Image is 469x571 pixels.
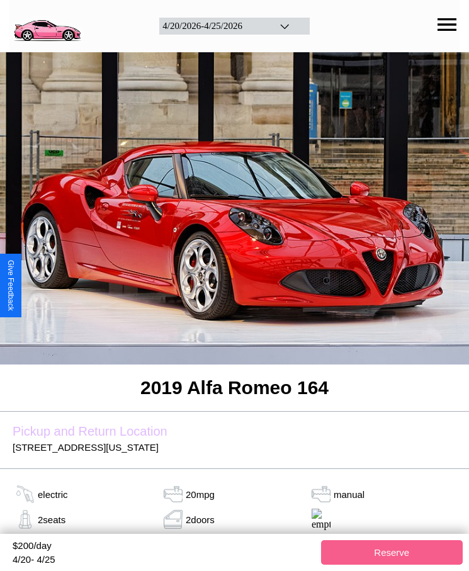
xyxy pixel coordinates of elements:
[161,485,186,504] img: tank
[13,424,456,439] label: Pickup and Return Location
[13,510,38,529] img: gas
[186,486,215,503] p: 20 mpg
[162,21,263,31] div: 4 / 20 / 2026 - 4 / 25 / 2026
[38,486,68,503] p: electric
[13,540,315,554] div: $ 200 /day
[13,554,315,565] div: 4 / 20 - 4 / 25
[13,485,38,504] img: gas
[308,485,334,504] img: gas
[38,511,65,528] p: 2 seats
[161,510,186,529] img: door
[334,486,364,503] p: manual
[321,540,463,565] button: Reserve
[6,260,15,311] div: Give Feedback
[308,509,334,530] img: empty
[13,439,456,456] p: [STREET_ADDRESS][US_STATE]
[9,6,84,43] img: logo
[186,511,215,528] p: 2 doors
